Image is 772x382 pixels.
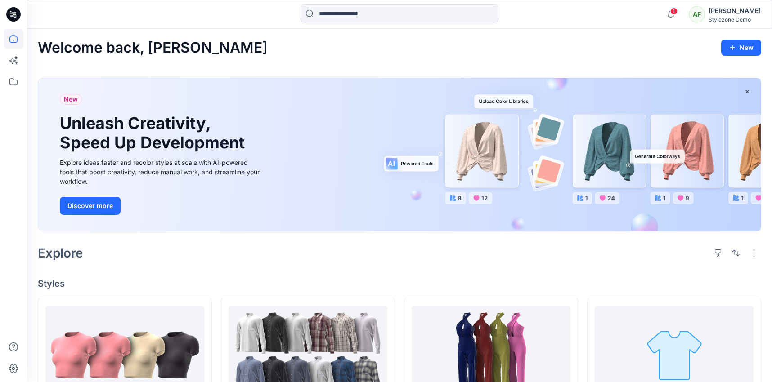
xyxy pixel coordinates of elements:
div: AF [689,6,705,22]
h1: Unleash Creativity, Speed Up Development [60,114,249,152]
a: Discover more [60,197,262,215]
h4: Styles [38,278,761,289]
button: Discover more [60,197,121,215]
span: 1 [670,8,678,15]
button: New [721,40,761,56]
span: New [64,94,78,105]
div: Explore ideas faster and recolor styles at scale with AI-powered tools that boost creativity, red... [60,158,262,186]
div: [PERSON_NAME] [709,5,761,16]
h2: Explore [38,246,83,260]
h2: Welcome back, [PERSON_NAME] [38,40,268,56]
div: Stylezone Demo [709,16,761,23]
